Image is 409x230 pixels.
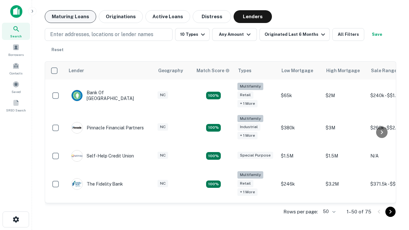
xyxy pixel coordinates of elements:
[367,28,387,41] button: Save your search to get updates of matches that match your search criteria.
[45,28,173,41] button: Enter addresses, locations or lender names
[71,90,148,101] div: Bank Of [GEOGRAPHIC_DATA]
[10,34,22,39] span: Search
[322,112,367,144] td: $3M
[65,62,154,80] th: Lender
[72,179,82,189] img: picture
[322,144,367,168] td: $1.5M
[193,10,231,23] button: Distress
[265,31,327,38] div: Originated Last 6 Months
[237,171,263,179] div: Multifamily
[237,180,253,187] div: Retail
[237,115,263,122] div: Multifamily
[237,91,253,99] div: Retail
[234,10,272,23] button: Lenders
[212,28,257,41] button: Any Amount
[6,108,26,113] span: SREO Search
[237,132,258,139] div: + 1 more
[45,10,96,23] button: Maturing Loans
[332,28,364,41] button: All Filters
[237,83,263,90] div: Multifamily
[175,28,210,41] button: 10 Types
[282,67,313,74] div: Low Mortgage
[2,23,30,40] a: Search
[322,80,367,112] td: $2M
[278,112,322,144] td: $380k
[234,62,278,80] th: Types
[377,158,409,189] iframe: Chat Widget
[158,123,168,131] div: NC
[322,168,367,200] td: $3.2M
[72,150,82,161] img: picture
[283,208,318,216] p: Rows per page:
[237,188,258,196] div: + 1 more
[12,89,21,94] span: Saved
[69,67,84,74] div: Lender
[72,90,82,101] img: picture
[206,124,221,132] div: Matching Properties: 14, hasApolloMatch: undefined
[71,122,144,134] div: Pinnacle Financial Partners
[320,207,336,216] div: 50
[385,207,396,217] button: Go to next page
[322,62,367,80] th: High Mortgage
[158,67,183,74] div: Geography
[47,43,68,56] button: Reset
[72,122,82,133] img: picture
[158,180,168,187] div: NC
[237,152,273,159] div: Special Purpose
[238,67,251,74] div: Types
[278,168,322,200] td: $246k
[206,152,221,160] div: Matching Properties: 11, hasApolloMatch: undefined
[2,97,30,114] a: SREO Search
[99,10,143,23] button: Originations
[158,152,168,159] div: NC
[197,67,228,74] h6: Match Score
[145,10,190,23] button: Active Loans
[193,62,234,80] th: Capitalize uses an advanced AI algorithm to match your search with the best lender. The match sco...
[237,100,258,107] div: + 1 more
[71,150,134,162] div: Self-help Credit Union
[158,91,168,99] div: NC
[10,5,22,18] img: capitalize-icon.png
[347,208,371,216] p: 1–50 of 75
[2,41,30,58] a: Borrowers
[237,123,260,131] div: Industrial
[2,78,30,96] a: Saved
[206,92,221,99] div: Matching Properties: 17, hasApolloMatch: undefined
[278,62,322,80] th: Low Mortgage
[371,67,397,74] div: Sale Range
[197,67,230,74] div: Capitalize uses an advanced AI algorithm to match your search with the best lender. The match sco...
[206,180,221,188] div: Matching Properties: 10, hasApolloMatch: undefined
[278,80,322,112] td: $65k
[10,71,22,76] span: Contacts
[2,60,30,77] a: Contacts
[8,52,24,57] span: Borrowers
[50,31,153,38] p: Enter addresses, locations or lender names
[154,62,193,80] th: Geography
[259,28,330,41] button: Originated Last 6 Months
[326,67,360,74] div: High Mortgage
[71,178,123,190] div: The Fidelity Bank
[278,144,322,168] td: $1.5M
